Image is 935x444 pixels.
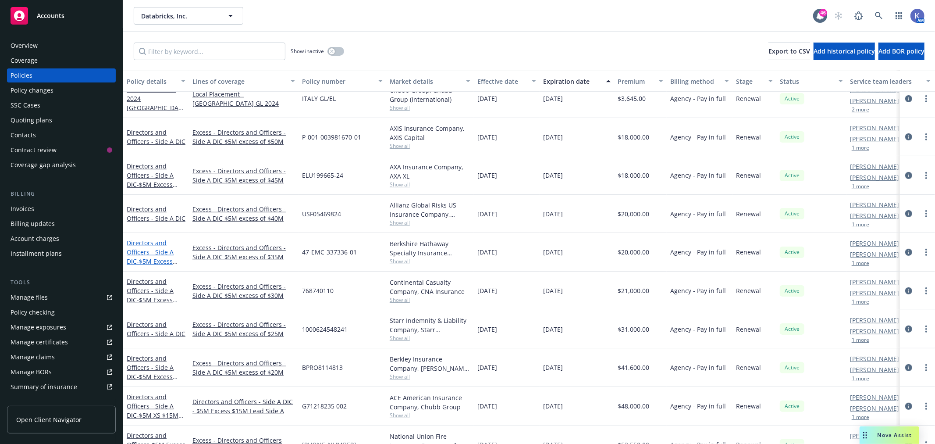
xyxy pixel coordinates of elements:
[7,113,116,127] a: Quoting plans
[390,181,470,188] span: Show all
[302,77,373,86] div: Policy number
[670,77,719,86] div: Billing method
[768,47,810,55] span: Export to CSV
[850,431,899,440] a: [PERSON_NAME]
[736,363,761,372] span: Renewal
[11,232,59,246] div: Account charges
[852,415,869,420] button: 1 more
[7,380,116,394] a: Summary of insurance
[474,71,540,92] button: Effective date
[11,350,55,364] div: Manage claims
[7,68,116,82] a: Policies
[783,248,801,256] span: Active
[614,71,667,92] button: Premium
[850,315,899,325] a: [PERSON_NAME]
[850,404,899,413] a: [PERSON_NAME]
[127,277,174,313] a: Directors and Officers - Side A DIC
[852,261,869,266] button: 1 more
[7,247,116,261] a: Installment plans
[618,286,649,295] span: $21,000.00
[783,287,801,295] span: Active
[127,372,178,390] span: - $5M Excess $20M
[7,290,116,304] a: Manage files
[192,166,295,185] a: Excess - Directors and Officers - Side A DIC $5M excess of $45M
[921,170,931,181] a: more
[7,98,116,112] a: SSC Cases
[11,68,32,82] div: Policies
[390,412,470,419] span: Show all
[192,282,295,300] a: Excess - Directors and Officers - Side A DIC $5M excess of $30M
[543,94,563,103] span: [DATE]
[390,258,470,265] span: Show all
[618,94,646,103] span: $3,645.00
[830,7,847,25] a: Start snowing
[543,325,563,334] span: [DATE]
[302,132,361,142] span: P-001-003981670-01
[390,334,470,342] span: Show all
[477,171,497,180] span: [DATE]
[736,247,761,257] span: Renewal
[11,98,40,112] div: SSC Cases
[776,71,846,92] button: Status
[850,162,899,171] a: [PERSON_NAME]
[7,305,116,319] a: Policy checking
[850,326,899,336] a: [PERSON_NAME]
[667,71,732,92] button: Billing method
[736,209,761,218] span: Renewal
[670,363,726,372] span: Agency - Pay in full
[7,190,116,198] div: Billing
[903,286,914,296] a: circleInformation
[11,202,34,216] div: Invoices
[543,171,563,180] span: [DATE]
[850,354,899,363] a: [PERSON_NAME]
[7,365,116,379] a: Manage BORs
[390,393,470,412] div: ACE American Insurance Company, Chubb Group
[192,358,295,377] a: Excess - Directors and Officers - Side A DIC $5M excess of $20M
[7,54,116,68] a: Coverage
[11,128,36,142] div: Contacts
[860,426,871,444] div: Drag to move
[141,11,217,21] span: Databricks, Inc.
[299,71,386,92] button: Policy number
[670,247,726,257] span: Agency - Pay in full
[11,54,38,68] div: Coverage
[903,170,914,181] a: circleInformation
[37,12,64,19] span: Accounts
[11,365,52,379] div: Manage BORs
[783,364,801,372] span: Active
[618,77,654,86] div: Premium
[850,365,899,374] a: [PERSON_NAME]
[390,373,470,380] span: Show all
[736,286,761,295] span: Renewal
[11,305,55,319] div: Policy checking
[11,83,53,97] div: Policy changes
[921,93,931,104] a: more
[477,401,497,411] span: [DATE]
[127,411,183,429] span: - $5M XS $15M D&O
[192,77,285,86] div: Lines of coverage
[477,132,497,142] span: [DATE]
[302,171,343,180] span: ELU199665-24
[618,209,649,218] span: $20,000.00
[390,278,470,296] div: Continental Casualty Company, CNA Insurance
[850,239,899,248] a: [PERSON_NAME]
[7,320,116,334] a: Manage exposures
[850,96,899,105] a: [PERSON_NAME]
[192,397,295,415] a: Directors and Officers - Side A DIC - $5M Excess $15M Lead Side A
[127,180,178,198] span: - $5M Excess $45M D&O
[192,243,295,261] a: Excess - Directors and Officers - Side A DIC $5M excess of $35M
[670,286,726,295] span: Agency - Pay in full
[134,7,243,25] button: Databricks, Inc.
[670,171,726,180] span: Agency - Pay in full
[814,47,875,55] span: Add historical policy
[7,128,116,142] a: Contacts
[390,201,470,219] div: Allianz Global Risks US Insurance Company, Allianz
[878,431,912,439] span: Nova Assist
[852,107,869,112] button: 2 more
[7,232,116,246] a: Account charges
[850,200,899,209] a: [PERSON_NAME]
[783,402,801,410] span: Active
[850,77,921,86] div: Service team leaders
[477,77,526,86] div: Effective date
[386,71,474,92] button: Market details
